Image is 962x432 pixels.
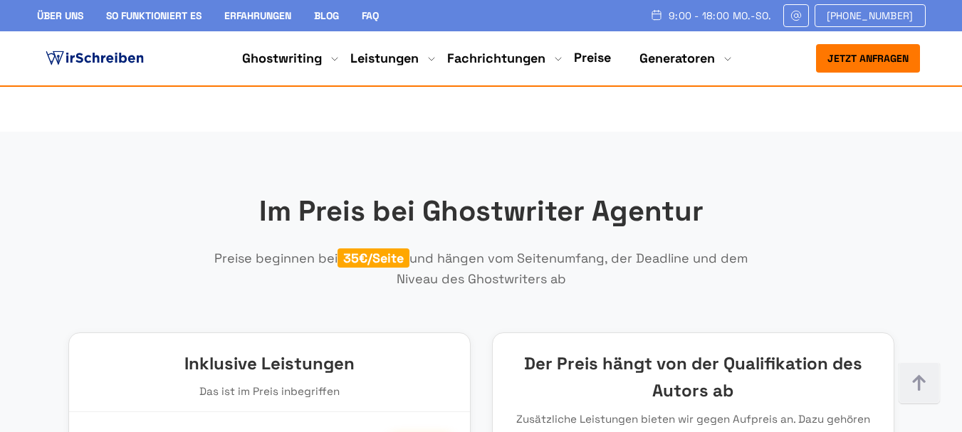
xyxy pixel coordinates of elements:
img: Email [790,10,802,21]
span: 9:00 - 18:00 Mo.-So. [669,10,772,21]
p: Preise beginnen bei und hängen vom Seitenumfang, der Deadline und dem Niveau des Ghostwriters ab [197,248,766,290]
span: [PHONE_NUMBER] [827,10,914,21]
img: Schedule [650,9,663,21]
a: [PHONE_NUMBER] [815,4,926,27]
a: Generatoren [639,50,715,67]
a: Fachrichtungen [447,50,545,67]
a: So funktioniert es [106,9,202,22]
a: Preise [574,49,611,65]
img: button top [898,362,941,405]
a: Leistungen [350,50,419,67]
span: 35€/Seite [338,248,409,268]
p: Das ist im Preis inbegriffen [86,383,453,400]
h3: Der Preis hängt von der Qualifikation des Autors ab [510,350,877,405]
img: logo ghostwriter-österreich [43,48,147,69]
h3: Inklusive Leistungen [86,350,453,377]
a: Ghostwriting [242,50,322,67]
h2: Im Preis bei Ghostwriter Agentur [68,189,894,234]
button: Jetzt anfragen [816,44,920,73]
a: FAQ [362,9,379,22]
a: Erfahrungen [224,9,291,22]
a: Über uns [37,9,83,22]
a: Blog [314,9,339,22]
